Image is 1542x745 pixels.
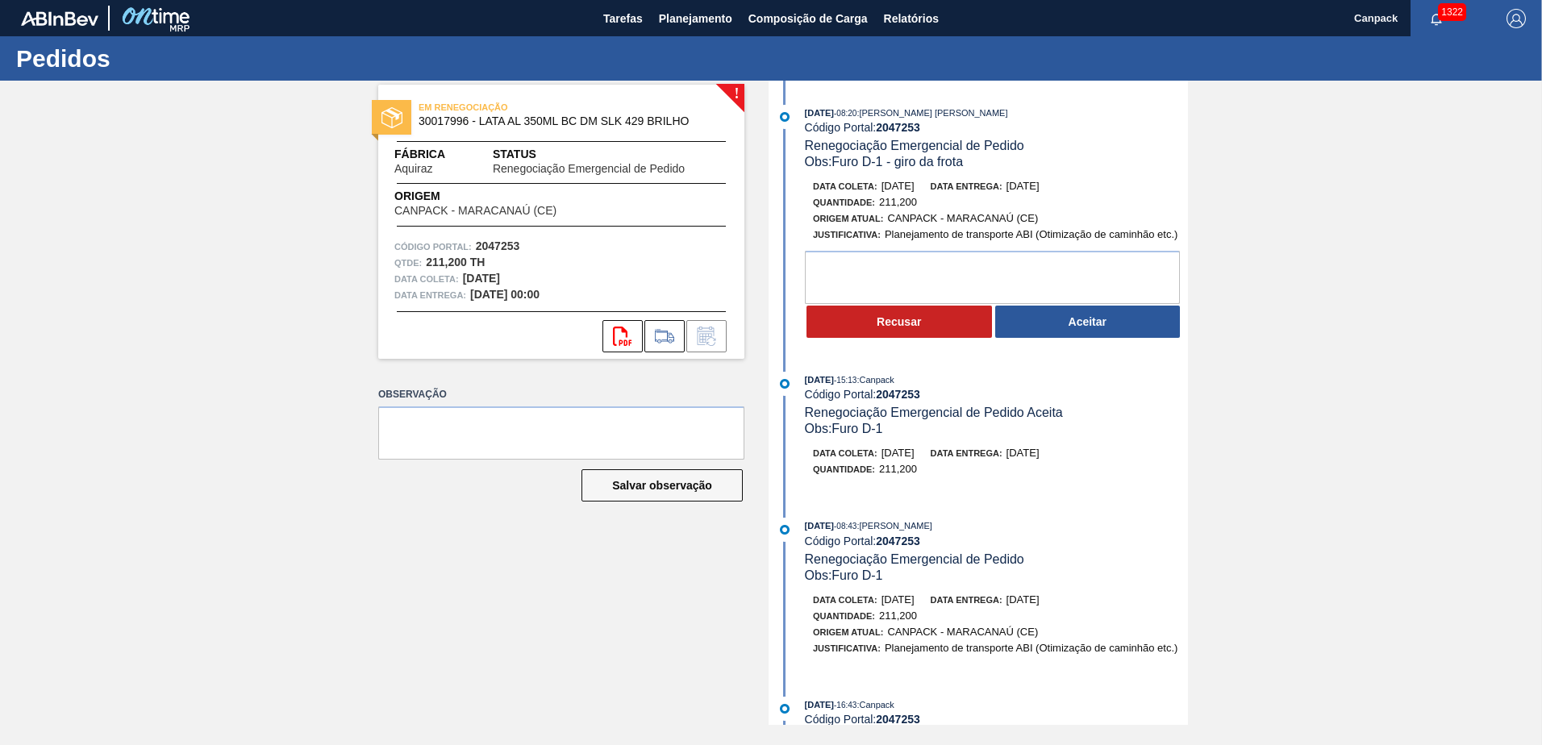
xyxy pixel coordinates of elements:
[21,11,98,26] img: TNhmsLtSVTkK8tSr43FrP2fwEKptu5GPRR3wAAAABJRU5ErkJggg==
[463,272,500,285] strong: [DATE]
[659,9,732,28] span: Planejamento
[493,146,728,163] span: Status
[394,205,556,217] span: CANPACK - MARACANAÚ (CE)
[881,593,915,606] span: [DATE]
[805,121,1188,134] div: Código Portal:
[856,108,1007,118] span: : [PERSON_NAME] [PERSON_NAME]
[813,198,875,207] span: Quantidade :
[748,9,868,28] span: Composição de Carga
[887,626,1038,638] span: CANPACK - MARACANAÚ (CE)
[856,700,894,710] span: : Canpack
[813,611,875,621] span: Quantidade :
[856,521,932,531] span: : [PERSON_NAME]
[805,155,964,169] span: Obs: Furo D-1 - giro da frota
[581,469,743,502] button: Salvar observação
[780,704,790,714] img: atual
[686,320,727,352] div: Informar alteração no pedido
[813,230,881,239] span: Justificativa:
[805,700,834,710] span: [DATE]
[931,595,1002,605] span: Data entrega:
[1006,447,1040,459] span: [DATE]
[876,388,920,401] strong: 2047253
[470,288,540,301] strong: [DATE] 00:00
[419,115,711,127] span: 30017996 - LATA AL 350ML BC DM SLK 429 BRILHO
[805,139,1024,152] span: Renegociação Emergencial de Pedido
[805,521,834,531] span: [DATE]
[16,49,302,68] h1: Pedidos
[1006,593,1040,606] span: [DATE]
[806,306,992,338] button: Recusar
[885,228,1177,240] span: Planejamento de transporte ABI (Otimização de caminhão etc.)
[394,163,432,175] span: Aquiraz
[887,212,1038,224] span: CANPACK - MARACANAÚ (CE)
[813,214,883,223] span: Origem Atual:
[931,181,1002,191] span: Data entrega:
[1411,7,1462,30] button: Notificações
[426,256,485,268] strong: 211,200 TH
[813,595,877,605] span: Data coleta:
[879,610,917,622] span: 211,200
[780,379,790,389] img: atual
[394,239,472,255] span: Código Portal:
[805,535,1188,547] div: Código Portal:
[834,109,856,118] span: - 08:20
[394,287,466,303] span: Data entrega:
[1507,9,1526,28] img: Logout
[378,383,744,406] label: Observação
[813,448,877,458] span: Data coleta:
[1438,3,1466,21] span: 1322
[834,522,856,531] span: - 08:43
[381,107,402,128] img: status
[805,406,1063,419] span: Renegociação Emergencial de Pedido Aceita
[876,713,920,726] strong: 2047253
[834,701,856,710] span: - 16:43
[884,9,939,28] span: Relatórios
[805,422,883,435] span: Obs: Furo D-1
[1006,180,1040,192] span: [DATE]
[419,99,644,115] span: EM RENEGOCIAÇÃO
[644,320,685,352] div: Ir para Composição de Carga
[805,388,1188,401] div: Código Portal:
[876,121,920,134] strong: 2047253
[881,180,915,192] span: [DATE]
[885,642,1177,654] span: Planejamento de transporte ABI (Otimização de caminhão etc.)
[493,163,685,175] span: Renegociação Emergencial de Pedido
[394,146,483,163] span: Fábrica
[780,112,790,122] img: atual
[602,320,643,352] div: Abrir arquivo PDF
[834,376,856,385] span: - 15:13
[805,552,1024,566] span: Renegociação Emergencial de Pedido
[805,713,1188,726] div: Código Portal:
[394,188,602,205] span: Origem
[805,375,834,385] span: [DATE]
[876,535,920,547] strong: 2047253
[603,9,643,28] span: Tarefas
[881,447,915,459] span: [DATE]
[813,181,877,191] span: Data coleta:
[813,464,875,474] span: Quantidade :
[394,271,459,287] span: Data coleta:
[780,525,790,535] img: atual
[879,463,917,475] span: 211,200
[931,448,1002,458] span: Data entrega:
[856,375,894,385] span: : Canpack
[805,108,834,118] span: [DATE]
[813,643,881,653] span: Justificativa:
[476,239,520,252] strong: 2047253
[813,627,883,637] span: Origem Atual:
[805,568,883,582] span: Obs: Furo D-1
[995,306,1181,338] button: Aceitar
[879,196,917,208] span: 211,200
[394,255,422,271] span: Qtde :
